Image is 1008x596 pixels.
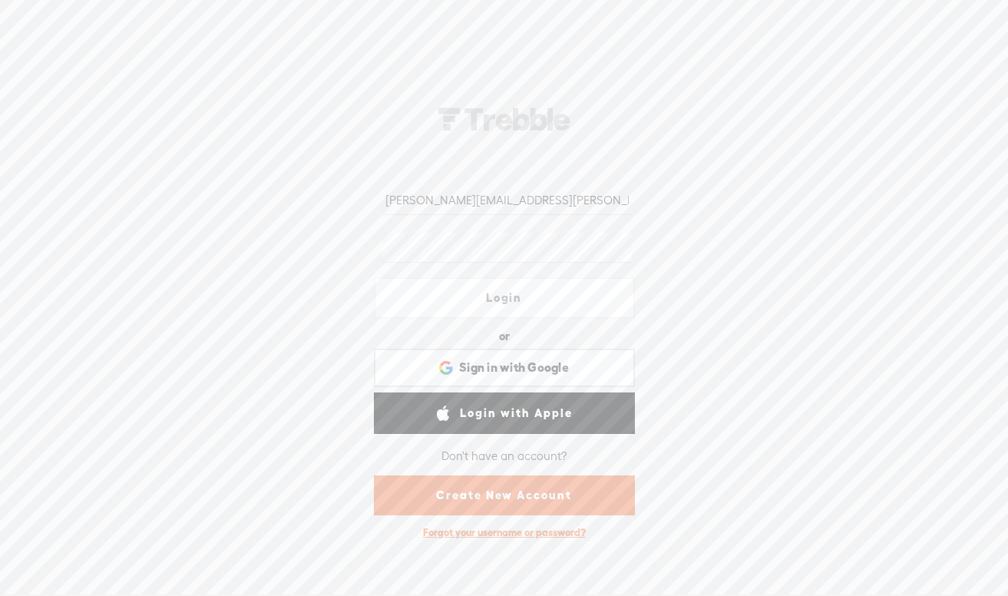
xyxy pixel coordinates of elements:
div: Don't have an account? [441,440,567,472]
a: Create New Account [374,475,635,515]
div: Sign in with Google [374,349,635,387]
input: Username [382,185,632,215]
div: Forgot your username or password? [415,518,593,547]
a: Login with Apple [374,392,635,434]
span: Sign in with Google [459,359,569,376]
a: Login [374,277,635,319]
div: or [499,324,510,349]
